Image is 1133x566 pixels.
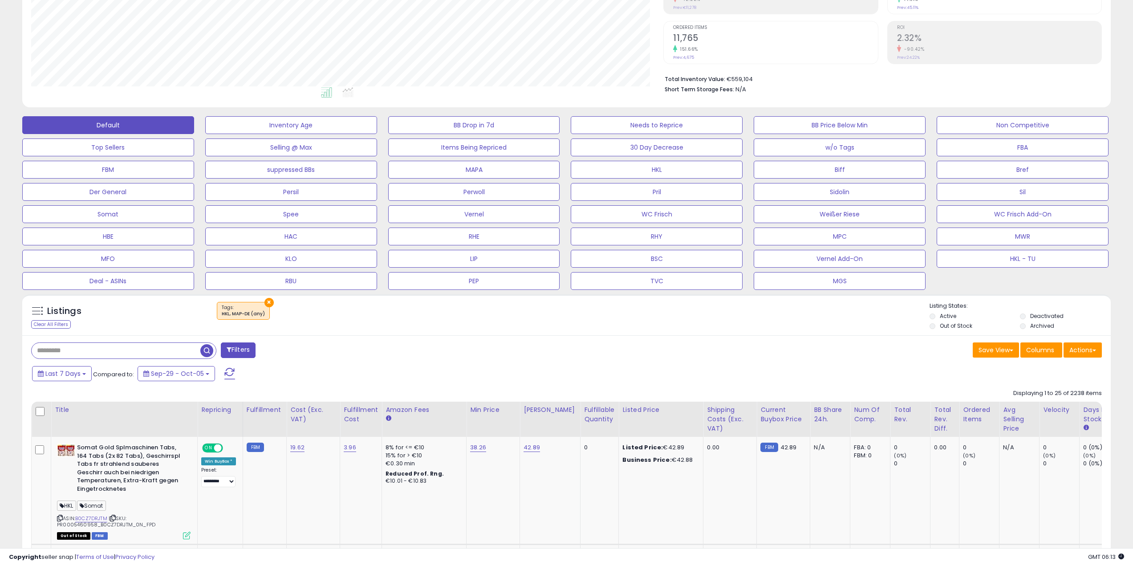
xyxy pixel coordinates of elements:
[754,161,926,179] button: Biff
[894,444,930,452] div: 0
[854,405,886,424] div: Num of Comp.
[754,116,926,134] button: BB Price Below Min
[897,5,918,10] small: Prev: 45.11%
[677,46,698,53] small: 151.66%
[963,452,975,459] small: (0%)
[622,456,671,464] b: Business Price:
[93,370,134,379] span: Compared to:
[897,33,1101,45] h2: 2.32%
[77,444,185,495] b: Somat Gold Splmaschinen Tabs, 164 Tabs (2x 82 Tabs), Geschirrspl Tabs fr strahlend sauberes Gesch...
[205,205,377,223] button: Spee
[937,183,1109,201] button: Sil
[665,73,1095,84] li: €559,104
[221,342,256,358] button: Filters
[665,75,725,83] b: Total Inventory Value:
[22,116,194,134] button: Default
[76,553,114,561] a: Terms of Use
[55,405,194,415] div: Title
[673,25,877,30] span: Ordered Items
[205,116,377,134] button: Inventory Age
[571,161,743,179] button: HKL
[814,405,846,424] div: BB Share 24h.
[937,228,1109,245] button: MWR
[247,443,264,452] small: FBM
[388,228,560,245] button: RHE
[138,366,215,381] button: Sep-29 - Oct-05
[388,272,560,290] button: PEP
[222,304,265,318] span: Tags :
[386,452,459,460] div: 15% for > €10
[47,305,81,318] h5: Listings
[1083,452,1096,459] small: (0%)
[1026,346,1054,354] span: Columns
[386,405,463,415] div: Amazon Fees
[854,444,883,452] div: FBA: 0
[814,444,843,452] div: N/A
[75,515,107,522] a: B0CZ7DRJTM
[1003,405,1036,433] div: Avg Selling Price
[854,452,883,460] div: FBM: 0
[290,443,305,452] a: 19.62
[57,444,191,538] div: ASIN:
[470,443,486,452] a: 38.26
[388,138,560,156] button: Items Being Repriced
[937,161,1109,179] button: Bref
[22,183,194,201] button: Der General
[57,532,90,540] span: All listings that are currently out of stock and unavailable for purchase on Amazon
[571,228,743,245] button: RHY
[754,183,926,201] button: Sidolin
[963,444,999,452] div: 0
[22,228,194,245] button: HBE
[754,228,926,245] button: MPC
[115,553,154,561] a: Privacy Policy
[388,161,560,179] button: MAPA
[622,443,663,452] b: Listed Price:
[1083,405,1116,424] div: Days In Stock
[754,205,926,223] button: Weißer Riese
[205,183,377,201] button: Persil
[45,369,81,378] span: Last 7 Days
[201,405,239,415] div: Repricing
[940,312,956,320] label: Active
[1083,424,1088,432] small: Days In Stock.
[780,443,797,452] span: 42.89
[707,444,750,452] div: 0.00
[386,444,459,452] div: 8% for <= €10
[897,25,1101,30] span: ROI
[92,532,108,540] span: FBM
[894,405,926,424] div: Total Rev.
[1043,405,1076,415] div: Velocity
[707,405,753,433] div: Shipping Costs (Exc. VAT)
[894,460,930,468] div: 0
[9,553,154,562] div: seller snap | |
[31,320,71,329] div: Clear All Filters
[1083,444,1119,452] div: 0 (0%)
[937,205,1109,223] button: WC Frisch Add-On
[622,456,696,464] div: €42.88
[934,444,952,452] div: 0.00
[205,161,377,179] button: suppressed BBs
[622,405,699,415] div: Listed Price
[57,515,155,528] span: | SKU: PR0005460958_B0CZ7DRJTM_0N_FPD
[524,443,540,452] a: 42.89
[1013,389,1102,398] div: Displaying 1 to 25 of 2238 items
[1083,460,1119,468] div: 0 (0%)
[1003,444,1032,452] div: N/A
[937,116,1109,134] button: Non Competitive
[22,250,194,268] button: MFO
[571,205,743,223] button: WC Frisch
[754,250,926,268] button: Vernel Add-On
[673,55,694,60] small: Prev: 4,675
[264,298,274,307] button: ×
[32,366,92,381] button: Last 7 Days
[940,322,972,330] label: Out of Stock
[584,444,612,452] div: 0
[22,272,194,290] button: Deal - ASINs
[1043,444,1079,452] div: 0
[571,138,743,156] button: 30 Day Decrease
[57,444,75,457] img: 41PGyRLonbL._SL40_.jpg
[1043,452,1056,459] small: (0%)
[388,250,560,268] button: LIP
[1020,342,1062,358] button: Columns
[1088,553,1124,561] span: 2025-10-13 06:13 GMT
